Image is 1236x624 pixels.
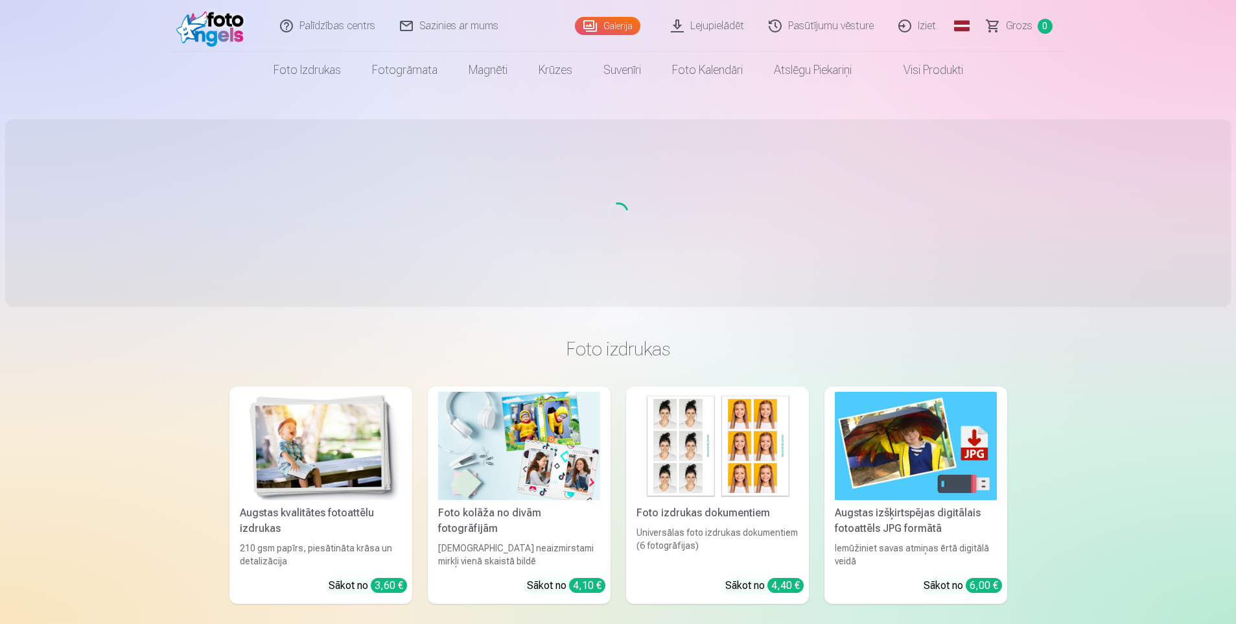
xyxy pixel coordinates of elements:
[1038,19,1053,34] span: 0
[329,578,407,594] div: Sākot no
[626,387,809,604] a: Foto izdrukas dokumentiemFoto izdrukas dokumentiemUniversālas foto izdrukas dokumentiem (6 fotogr...
[835,392,997,500] img: Augstas izšķirtspējas digitālais fotoattēls JPG formātā
[867,52,979,88] a: Visi produkti
[433,542,605,568] div: [DEMOGRAPHIC_DATA] neaizmirstami mirkļi vienā skaistā bildē
[428,387,611,604] a: Foto kolāža no divām fotogrāfijāmFoto kolāža no divām fotogrāfijām[DEMOGRAPHIC_DATA] neaizmirstam...
[229,387,412,604] a: Augstas kvalitātes fotoattēlu izdrukasAugstas kvalitātes fotoattēlu izdrukas210 gsm papīrs, piesā...
[575,17,640,35] a: Galerija
[725,578,804,594] div: Sākot no
[1006,18,1032,34] span: Grozs
[438,392,600,500] img: Foto kolāža no divām fotogrāfijām
[657,52,758,88] a: Foto kalendāri
[830,542,1002,568] div: Iemūžiniet savas atmiņas ērtā digitālā veidā
[356,52,453,88] a: Fotogrāmata
[767,578,804,593] div: 4,40 €
[235,505,407,536] div: Augstas kvalitātes fotoattēlu izdrukas
[523,52,588,88] a: Krūzes
[758,52,867,88] a: Atslēgu piekariņi
[631,526,804,568] div: Universālas foto izdrukas dokumentiem (6 fotogrāfijas)
[636,392,799,500] img: Foto izdrukas dokumentiem
[631,505,804,521] div: Foto izdrukas dokumentiem
[966,578,1002,593] div: 6,00 €
[569,578,605,593] div: 4,10 €
[924,578,1002,594] div: Sākot no
[527,578,605,594] div: Sākot no
[240,337,997,361] h3: Foto izdrukas
[235,542,407,568] div: 210 gsm papīrs, piesātināta krāsa un detalizācija
[588,52,657,88] a: Suvenīri
[453,52,523,88] a: Magnēti
[830,505,1002,536] div: Augstas izšķirtspējas digitālais fotoattēls JPG formātā
[240,392,402,500] img: Augstas kvalitātes fotoattēlu izdrukas
[176,5,251,47] img: /fa1
[258,52,356,88] a: Foto izdrukas
[433,505,605,536] div: Foto kolāža no divām fotogrāfijām
[824,387,1007,604] a: Augstas izšķirtspējas digitālais fotoattēls JPG formātāAugstas izšķirtspējas digitālais fotoattēl...
[371,578,407,593] div: 3,60 €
